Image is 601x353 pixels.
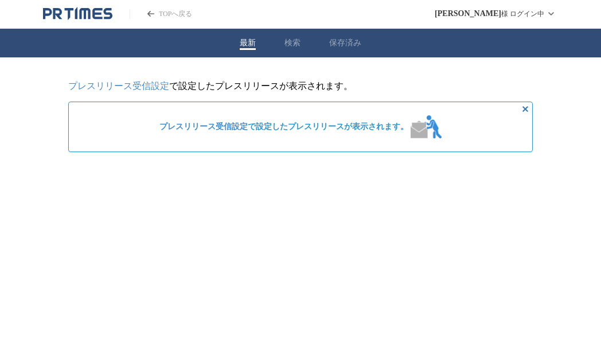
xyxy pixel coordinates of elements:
[329,38,361,48] button: 保存済み
[130,9,192,19] a: PR TIMESのトップページはこちら
[518,102,532,116] button: 非表示にする
[284,38,300,48] button: 検索
[240,38,256,48] button: 最新
[68,80,533,92] p: で設定したプレスリリースが表示されます。
[159,122,408,132] span: で設定したプレスリリースが表示されます。
[68,81,169,91] a: プレスリリース受信設定
[159,122,248,131] a: プレスリリース受信設定
[435,9,501,18] span: [PERSON_NAME]
[43,7,112,21] a: PR TIMESのトップページはこちら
